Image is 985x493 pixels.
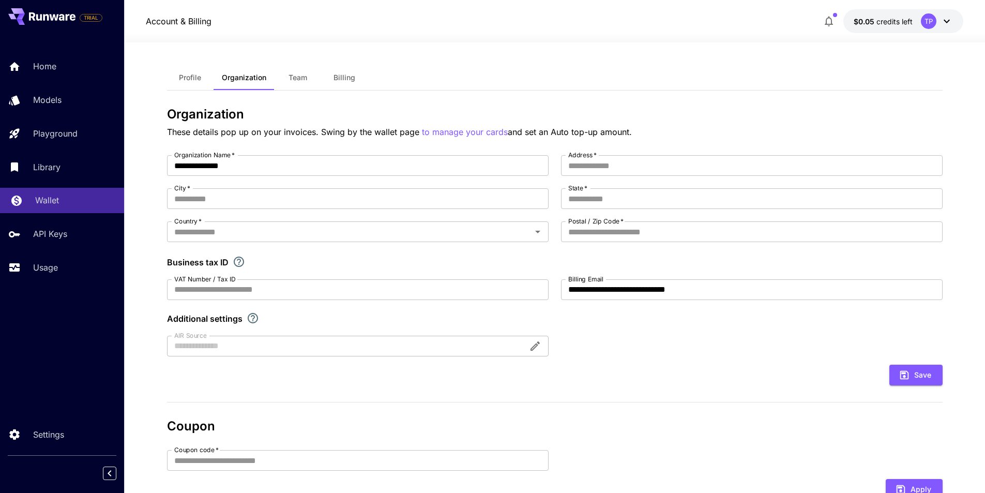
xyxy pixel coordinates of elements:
[174,275,236,283] label: VAT Number / Tax ID
[179,73,201,82] span: Profile
[33,127,78,140] p: Playground
[222,73,266,82] span: Organization
[247,312,259,324] svg: Explore additional customization settings
[174,217,202,226] label: Country
[568,184,587,192] label: State
[334,73,355,82] span: Billing
[854,17,876,26] span: $0.05
[33,261,58,274] p: Usage
[174,151,235,159] label: Organization Name
[889,365,943,386] button: Save
[921,13,936,29] div: TP
[289,73,307,82] span: Team
[167,107,943,122] h3: Organization
[146,15,211,27] a: Account & Billing
[33,94,62,106] p: Models
[167,256,229,268] p: Business tax ID
[531,225,545,239] button: Open
[80,11,102,24] span: Add your payment card to enable full platform functionality.
[876,17,913,26] span: credits left
[568,275,603,283] label: Billing Email
[854,16,913,27] div: $0.05
[843,9,963,33] button: $0.05TP
[233,256,245,268] svg: If you are a business tax registrant, please enter your business tax ID here.
[35,194,59,206] p: Wallet
[146,15,211,27] nav: breadcrumb
[111,464,124,483] div: Collapse sidebar
[174,184,190,192] label: City
[508,127,632,137] span: and set an Auto top-up amount.
[568,217,624,226] label: Postal / Zip Code
[33,228,67,240] p: API Keys
[422,126,508,139] button: to manage your cards
[33,161,60,173] p: Library
[568,151,597,159] label: Address
[174,331,206,340] label: AIR Source
[33,60,56,72] p: Home
[103,467,116,480] button: Collapse sidebar
[167,419,943,434] h3: Coupon
[167,312,243,325] p: Additional settings
[167,127,422,137] span: These details pop up on your invoices. Swing by the wallet page
[80,14,102,22] span: TRIAL
[33,428,64,441] p: Settings
[174,445,219,454] label: Coupon code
